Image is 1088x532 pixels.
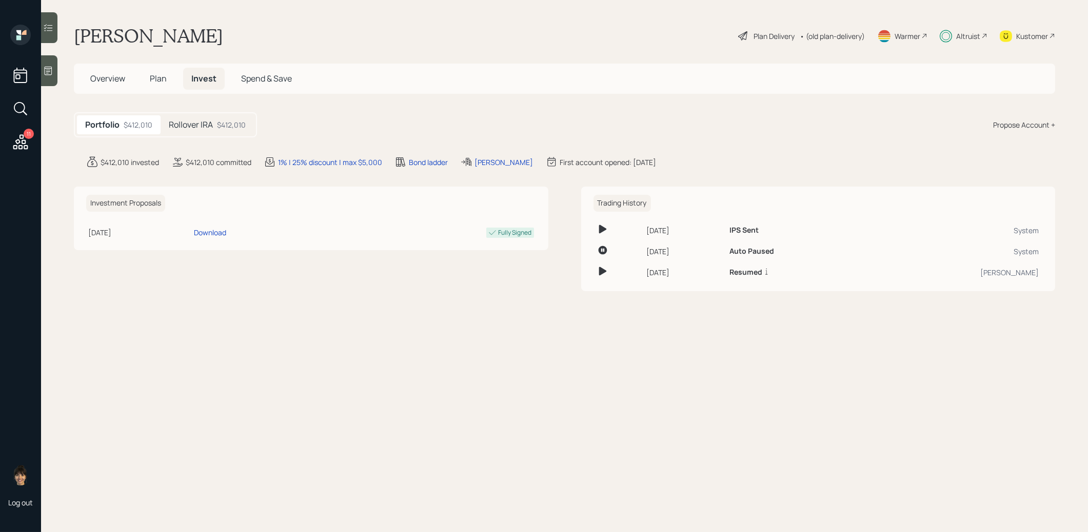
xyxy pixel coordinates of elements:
h6: Auto Paused [729,247,774,256]
div: Bond ladder [409,157,448,168]
span: Plan [150,73,167,84]
div: [PERSON_NAME] [474,157,533,168]
div: $412,010 [217,119,246,130]
div: First account opened: [DATE] [560,157,656,168]
h5: Rollover IRA [169,120,213,130]
h5: Portfolio [85,120,120,130]
div: System [870,246,1039,257]
div: Plan Delivery [754,31,795,42]
h6: Investment Proposals [86,195,165,212]
span: Overview [90,73,125,84]
div: 1% | 25% discount | max $5,000 [278,157,382,168]
div: Kustomer [1016,31,1048,42]
div: [PERSON_NAME] [870,267,1039,278]
div: [DATE] [88,227,190,238]
div: [DATE] [646,246,721,257]
div: Download [194,227,226,238]
div: 11 [24,129,34,139]
div: System [870,225,1039,236]
div: Fully Signed [499,228,532,237]
div: • (old plan-delivery) [800,31,865,42]
img: treva-nostdahl-headshot.png [10,465,31,485]
h6: IPS Sent [729,226,759,235]
h1: [PERSON_NAME] [74,25,223,47]
div: $412,010 [124,119,152,130]
div: $412,010 committed [186,157,251,168]
div: Altruist [956,31,980,42]
h6: Resumed [729,268,762,277]
span: Spend & Save [241,73,292,84]
div: [DATE] [646,267,721,278]
div: $412,010 invested [101,157,159,168]
h6: Trading History [594,195,651,212]
span: Invest [191,73,216,84]
div: Propose Account + [993,119,1055,130]
div: Log out [8,498,33,507]
div: Warmer [895,31,920,42]
div: [DATE] [646,225,721,236]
